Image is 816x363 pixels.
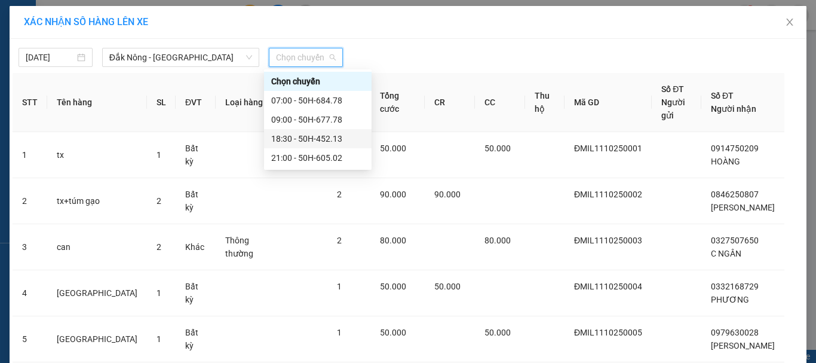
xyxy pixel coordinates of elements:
[380,328,406,337] span: 50.000
[157,150,161,160] span: 1
[785,17,794,27] span: close
[565,73,652,132] th: Mã GD
[661,97,685,120] span: Người gửi
[176,316,216,362] td: Bất kỳ
[484,328,511,337] span: 50.000
[271,94,364,107] div: 07:00 - 50H-684.78
[47,270,147,316] td: [GEOGRAPHIC_DATA]
[216,224,274,270] td: Thông thường
[380,282,406,291] span: 50.000
[574,144,642,153] span: ĐMIL1110250001
[475,73,525,132] th: CC
[661,84,684,94] span: Số ĐT
[47,178,147,224] td: tx+túm gạo
[26,51,75,64] input: 11/10/2025
[102,53,223,70] div: 0938939111
[13,132,47,178] td: 1
[337,190,342,199] span: 2
[574,236,642,245] span: ĐMIL1110250003
[271,132,364,145] div: 18:30 - 50H-452.13
[271,113,364,126] div: 09:00 - 50H-677.78
[711,91,734,100] span: Số ĐT
[13,178,47,224] td: 2
[434,190,461,199] span: 90.000
[13,73,47,132] th: STT
[24,16,148,28] span: XÁC NHẬN SỐ HÀNG LÊN XE
[157,288,161,298] span: 1
[484,144,511,153] span: 50.000
[484,236,511,245] span: 80.000
[176,132,216,178] td: Bất kỳ
[216,73,274,132] th: Loại hàng
[380,190,406,199] span: 90.000
[47,316,147,362] td: [GEOGRAPHIC_DATA]
[246,54,253,61] span: down
[10,11,29,24] span: Gửi:
[176,178,216,224] td: Bất kỳ
[102,70,213,112] span: AEON BÌNH DƯƠNG
[370,73,425,132] th: Tổng cước
[157,334,161,344] span: 1
[711,295,749,304] span: PHƯƠNG
[711,190,759,199] span: 0846250807
[574,328,642,337] span: ĐMIL1110250005
[773,6,806,39] button: Close
[574,190,642,199] span: ĐMIL1110250002
[157,196,161,206] span: 2
[337,282,342,291] span: 1
[337,236,342,245] span: 2
[109,48,252,66] span: Đắk Nông - Sài Gòn
[147,73,176,132] th: SL
[425,73,475,132] th: CR
[271,75,364,88] div: Chọn chuyến
[380,144,406,153] span: 50.000
[525,73,565,132] th: Thu hộ
[711,341,775,350] span: [PERSON_NAME]
[176,270,216,316] td: Bất kỳ
[157,242,161,252] span: 2
[711,282,759,291] span: 0332168729
[10,10,94,25] div: Đăk Mil
[13,270,47,316] td: 4
[102,11,131,24] span: Nhận:
[176,224,216,270] td: Khác
[434,282,461,291] span: 50.000
[380,236,406,245] span: 80.000
[711,144,759,153] span: 0914750209
[102,77,119,89] span: DĐ:
[13,224,47,270] td: 3
[711,236,759,245] span: 0327507650
[711,328,759,337] span: 0979630028
[47,132,147,178] td: tx
[271,151,364,164] div: 21:00 - 50H-605.02
[711,104,756,114] span: Người nhận
[276,48,336,66] span: Chọn chuyến
[337,328,342,337] span: 1
[47,73,147,132] th: Tên hàng
[176,73,216,132] th: ĐVT
[10,25,94,39] div: PHƯƠNG
[13,316,47,362] td: 5
[711,157,740,166] span: HOÀNG
[711,249,741,258] span: C NGÂN
[10,39,94,56] div: 0336396983
[102,10,223,39] div: Hàng đường [GEOGRAPHIC_DATA]
[102,39,223,53] div: DŨNG
[264,72,372,91] div: Chọn chuyến
[574,282,642,291] span: ĐMIL1110250004
[47,224,147,270] td: can
[711,203,775,212] span: [PERSON_NAME]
